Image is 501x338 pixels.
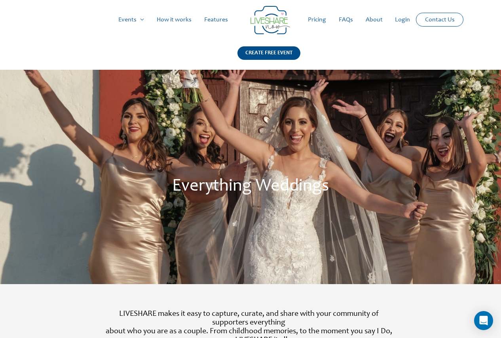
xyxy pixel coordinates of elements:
[359,7,389,32] a: About
[302,7,332,32] a: Pricing
[198,7,234,32] a: Features
[389,7,416,32] a: Login
[332,7,359,32] a: FAQs
[14,7,487,32] nav: Site Navigation
[150,7,198,32] a: How it works
[419,13,461,26] a: Contact Us
[237,46,300,70] a: CREATE FREE EVENT
[172,178,329,195] span: Everything Weddings
[250,6,290,34] img: LiveShare logo - Capture & Share Event Memories
[474,311,493,330] div: Open Intercom Messenger
[112,7,150,32] a: Events
[237,46,300,60] div: CREATE FREE EVENT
